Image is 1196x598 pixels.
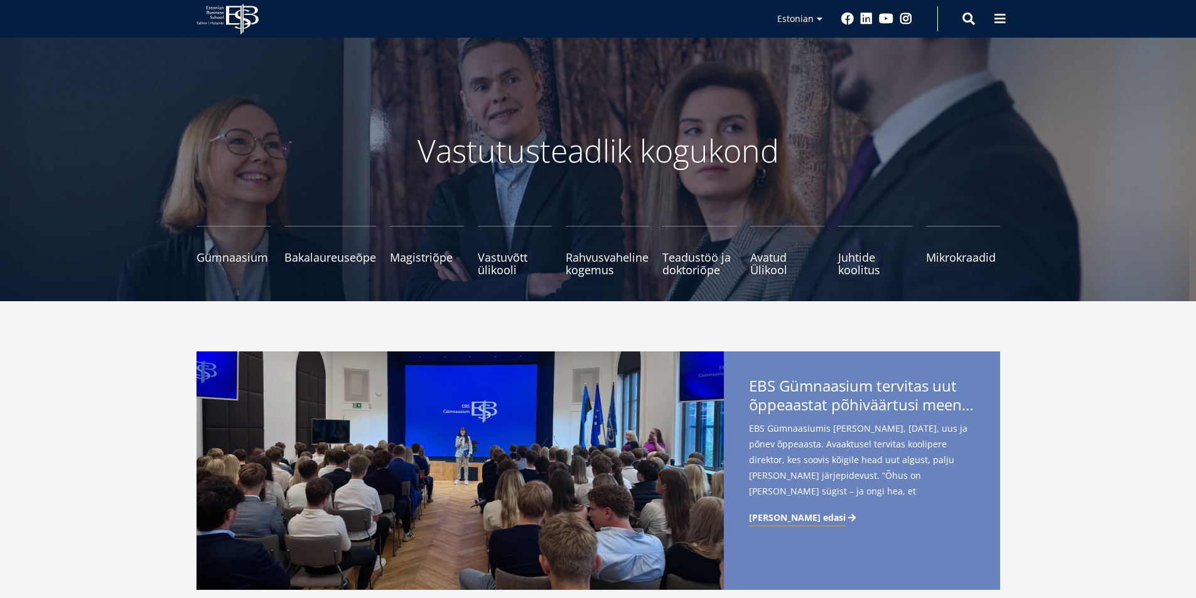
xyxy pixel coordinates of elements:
[749,511,858,524] a: [PERSON_NAME] edasi
[284,226,376,276] a: Bakalaureuseõpe
[860,13,873,25] a: Linkedin
[197,226,271,276] a: Gümnaasium
[750,251,824,276] span: Avatud Ülikool
[478,251,552,276] span: Vastuvõtt ülikooli
[838,251,912,276] span: Juhtide koolitus
[197,251,271,264] span: Gümnaasium
[197,351,724,590] img: a
[566,226,649,276] a: Rahvusvaheline kogemus
[749,395,975,414] span: õppeaastat põhiväärtusi meenutades
[838,226,912,276] a: Juhtide koolitus
[266,132,931,169] p: Vastutusteadlik kogukond
[926,251,1000,264] span: Mikrokraadid
[841,13,854,25] a: Facebook
[390,226,464,276] a: Magistriõpe
[749,511,846,524] span: [PERSON_NAME] edasi
[750,226,824,276] a: Avatud Ülikool
[749,420,975,519] span: EBS Gümnaasiumis [PERSON_NAME], [DATE], uus ja põnev õppeaasta. Avaaktusel tervitas koolipere dir...
[749,376,975,418] span: EBS Gümnaasium tervitas uut
[284,251,376,264] span: Bakalaureuseõpe
[478,226,552,276] a: Vastuvõtt ülikooli
[566,251,649,276] span: Rahvusvaheline kogemus
[662,226,736,276] a: Teadustöö ja doktoriõpe
[900,13,912,25] a: Instagram
[390,251,464,264] span: Magistriõpe
[926,226,1000,276] a: Mikrokraadid
[662,251,736,276] span: Teadustöö ja doktoriõpe
[879,13,893,25] a: Youtube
